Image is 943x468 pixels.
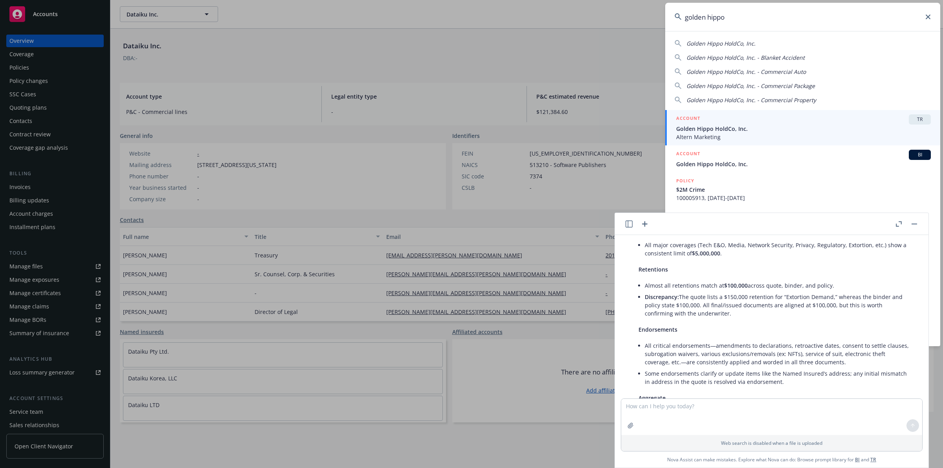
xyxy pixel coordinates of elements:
[645,239,911,259] li: All major coverages (Tech E&O, Media, Network Security, Privacy, Regulatory, Extortion, etc.) sho...
[676,177,694,185] h5: POLICY
[665,173,940,206] a: POLICY$2M Crime100005913, [DATE]-[DATE]
[870,456,876,463] a: TR
[626,440,917,446] p: Web search is disabled when a file is uploaded
[645,340,911,368] li: All critical endorsements—amendments to declarations, retroactive dates, consent to settle clause...
[638,266,668,273] span: Retentions
[676,185,931,194] span: $2M Crime
[638,394,666,402] span: Aggregate
[665,145,940,173] a: ACCOUNTBIGolden Hippo HoldCo, Inc.
[676,125,931,133] span: Golden Hippo HoldCo, Inc.
[686,82,815,90] span: Golden Hippo HoldCo, Inc. - Commercial Package
[676,160,931,168] span: Golden Hippo HoldCo, Inc.
[912,116,928,123] span: TR
[912,151,928,158] span: BI
[676,211,694,218] h5: POLICY
[676,133,931,141] span: Altern Marketing
[665,3,940,31] input: Search...
[645,293,679,301] span: Discrepancy:
[855,456,860,463] a: BI
[724,282,748,289] span: $100,000
[645,280,911,291] li: Almost all retentions match at across quote, binder, and policy.
[667,451,876,468] span: Nova Assist can make mistakes. Explore what Nova can do: Browse prompt library for and
[645,368,911,387] li: Some endorsements clarify or update items like the Named Insured’s address; any initial mismatch ...
[645,291,911,319] li: The quote lists a $150,000 retention for “Extortion Demand,” whereas the binder and policy state ...
[686,96,816,104] span: Golden Hippo HoldCo, Inc. - Commercial Property
[686,54,805,61] span: Golden Hippo HoldCo, Inc. - Blanket Accident
[692,250,720,257] span: $5,000,000
[676,150,700,159] h5: ACCOUNT
[665,206,940,240] a: POLICYProp 65 LiabilityLSR-P65-0079-23, [DATE]-[DATE]
[686,40,756,47] span: Golden Hippo HoldCo, Inc.
[676,114,700,124] h5: ACCOUNT
[638,326,677,333] span: Endorsements
[676,194,931,202] span: 100005913, [DATE]-[DATE]
[665,110,940,145] a: ACCOUNTTRGolden Hippo HoldCo, Inc.Altern Marketing
[686,68,806,75] span: Golden Hippo HoldCo, Inc. - Commercial Auto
